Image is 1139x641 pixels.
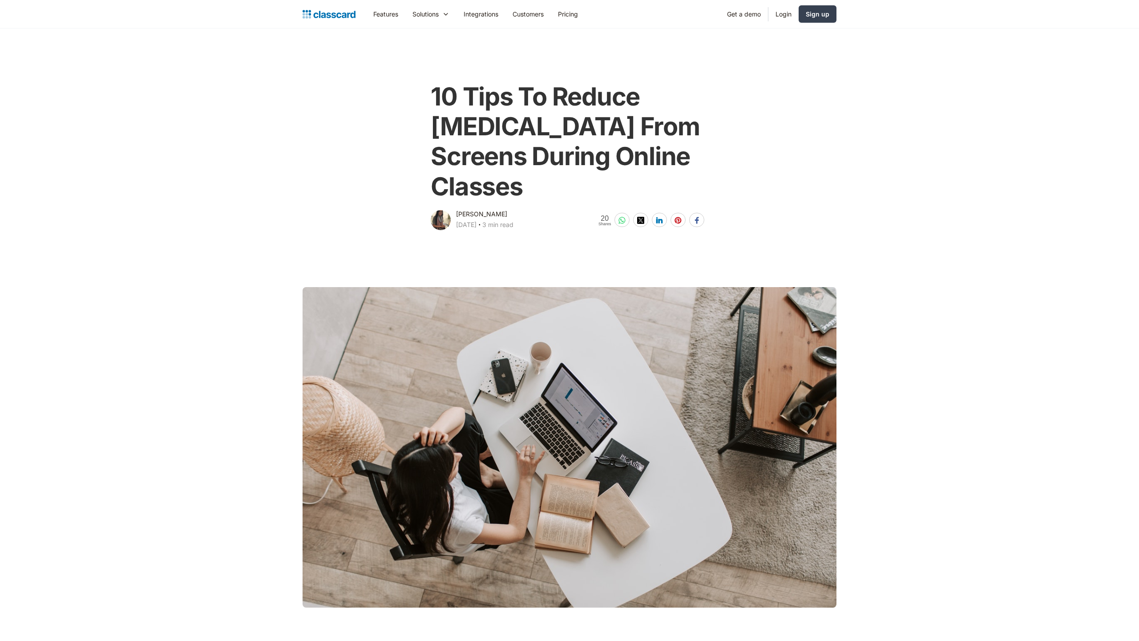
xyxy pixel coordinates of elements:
[598,222,611,226] span: Shares
[799,5,836,23] a: Sign up
[598,215,611,222] span: 20
[456,219,477,230] div: [DATE]
[505,4,551,24] a: Customers
[637,217,644,224] img: twitter-white sharing button
[693,217,700,224] img: facebook-white sharing button
[768,4,799,24] a: Login
[431,82,708,202] h1: 10 Tips To Reduce [MEDICAL_DATA] From Screens During Online Classes
[303,8,355,20] a: home
[456,209,507,219] div: [PERSON_NAME]
[366,4,405,24] a: Features
[551,4,585,24] a: Pricing
[656,217,663,224] img: linkedin-white sharing button
[618,217,626,224] img: whatsapp-white sharing button
[806,9,829,19] div: Sign up
[456,4,505,24] a: Integrations
[675,217,682,224] img: pinterest-white sharing button
[720,4,768,24] a: Get a demo
[482,219,513,230] div: 3 min read
[477,219,482,232] div: ‧
[405,4,456,24] div: Solutions
[412,9,439,19] div: Solutions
